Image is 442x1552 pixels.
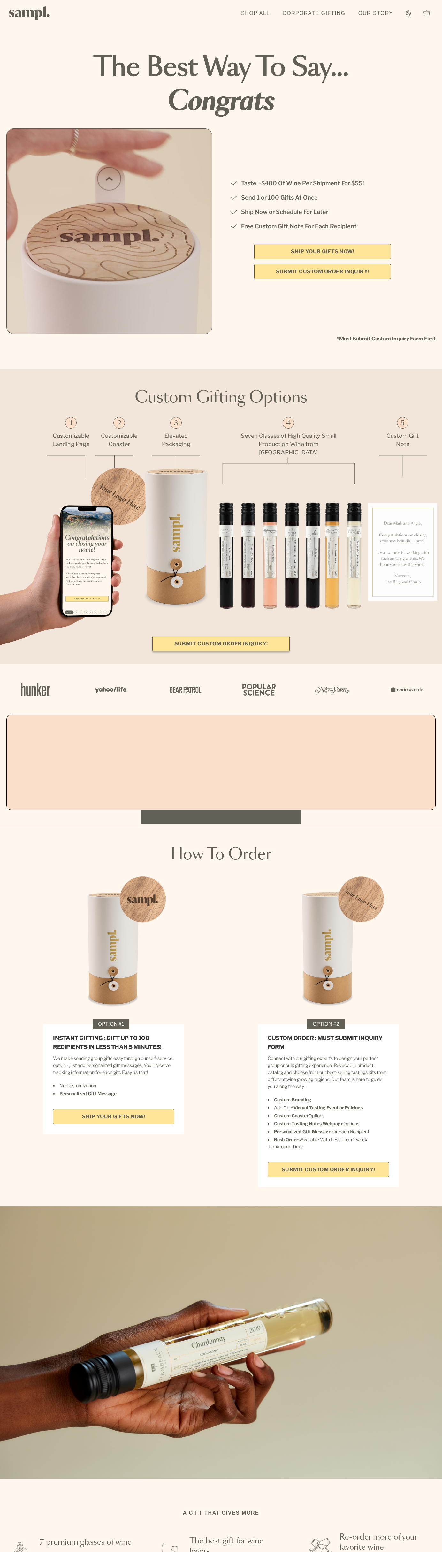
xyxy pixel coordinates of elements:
p: Custom Gift Note [368,432,437,448]
h1: CUSTOM ORDER : MUST SUBMIT INQUIRY FORM [268,1034,389,1052]
span: 2 [117,420,121,427]
img: fea_line4_x1500.png [222,458,355,484]
p: Customizable Landing Page [47,432,95,448]
strong: Personalized Gift Message [274,1129,331,1134]
li: Add On A [268,1104,389,1111]
h1: INSTANT GIFTING : GIFT UP TO 100 RECIPIENTS IN LESS THAN 5 MINUTES! [53,1034,174,1052]
img: fea_line1_x1500.png [47,455,85,478]
strong: Virtual Tasting Event or Pairings [293,1105,363,1110]
strong: Custom Coaster [274,1113,309,1118]
li: Options [268,1120,389,1127]
p: Elevated Packaging [143,432,209,448]
a: SHIP YOUR GIFTS NOW! [53,1109,174,1124]
span: 1 [70,420,72,427]
span: 3 [174,420,178,427]
p: Connect with our gifting experts to design your perfect group or bulk gifting experience. Review ... [268,1055,389,1090]
img: fea_line3_x1500.png [152,455,200,469]
img: Sampl logo [9,6,50,20]
li: No Customization [53,1082,174,1089]
li: Options [268,1112,389,1119]
img: gift_fea5_x1500.png [368,503,437,601]
li: Available With Less Than 1 week Turnaround Time [268,1136,389,1150]
img: gift_fea3_x1500.png [143,468,209,609]
strong: Custom Tasting Notes Webpage [274,1121,343,1126]
p: Seven Glasses of High Quality Small Production Wine from [GEOGRAPHIC_DATA] [240,432,336,457]
a: Our Story [355,6,396,20]
strong: Custom Branding [274,1097,311,1102]
a: Submit Custom Order Inquiry! [152,636,290,651]
a: Shop All [238,6,273,20]
span: 4 [286,420,291,427]
p: Customizable Coaster [95,432,143,448]
img: fea_line5_x1500.png [379,455,427,477]
div: OPTION #1 [93,1019,129,1029]
strong: Personalized Gift Message [59,1091,117,1096]
strong: Rush Orders [274,1137,301,1142]
img: gift_fea_2_x1500.png [88,468,151,527]
div: OPTION #2 [307,1019,345,1029]
p: We make sending group gifts easy through our self-service option - just add personalized gift mes... [53,1055,174,1076]
a: Corporate Gifting [279,6,349,20]
a: Submit Custom Order Inquiry! [268,1162,389,1177]
img: fea_line2_x1500.png [95,455,133,468]
h1: Custom Gifting Options [5,388,437,407]
li: For Each Recipient [268,1128,389,1135]
img: gift_fea4_x1500.png [209,484,368,630]
span: 5 [400,420,405,427]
